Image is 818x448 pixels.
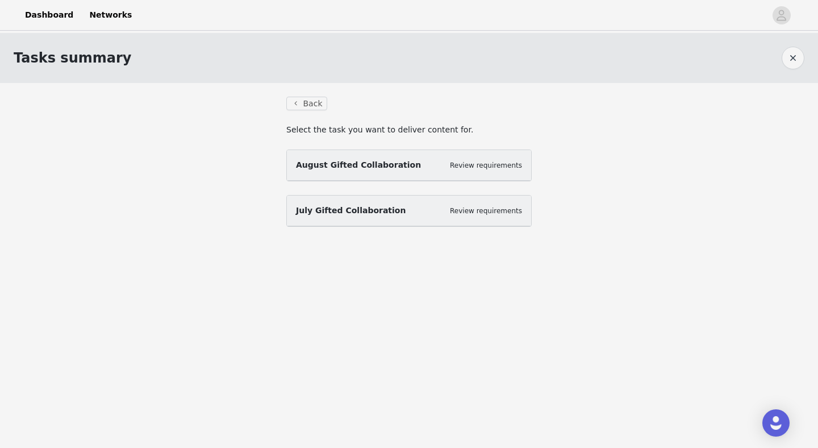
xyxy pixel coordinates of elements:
[286,97,327,110] button: Back
[14,48,131,68] h1: Tasks summary
[450,161,522,169] a: Review requirements
[296,160,421,169] span: August Gifted Collaboration
[296,206,406,215] span: July Gifted Collaboration
[776,6,787,24] div: avatar
[286,124,532,136] p: Select the task you want to deliver content for.
[762,409,790,437] div: Open Intercom Messenger
[450,207,522,215] a: Review requirements
[82,2,139,28] a: Networks
[18,2,80,28] a: Dashboard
